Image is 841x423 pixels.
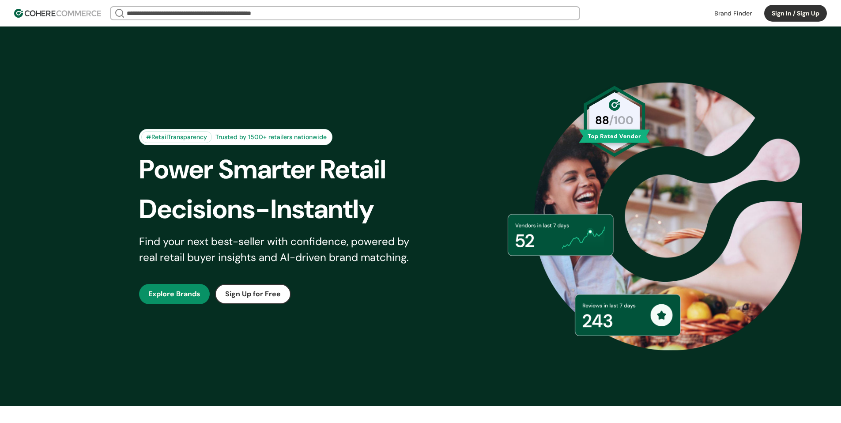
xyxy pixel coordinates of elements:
button: Sign Up for Free [215,284,291,304]
div: Decisions-Instantly [139,189,436,229]
div: #RetailTransparency [141,131,212,143]
img: Cohere Logo [14,9,101,18]
div: Find your next best-seller with confidence, powered by real retail buyer insights and AI-driven b... [139,234,421,265]
div: Trusted by 1500+ retailers nationwide [212,132,330,142]
div: Power Smarter Retail [139,150,436,189]
button: Explore Brands [139,284,210,304]
button: Sign In / Sign Up [764,5,827,22]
